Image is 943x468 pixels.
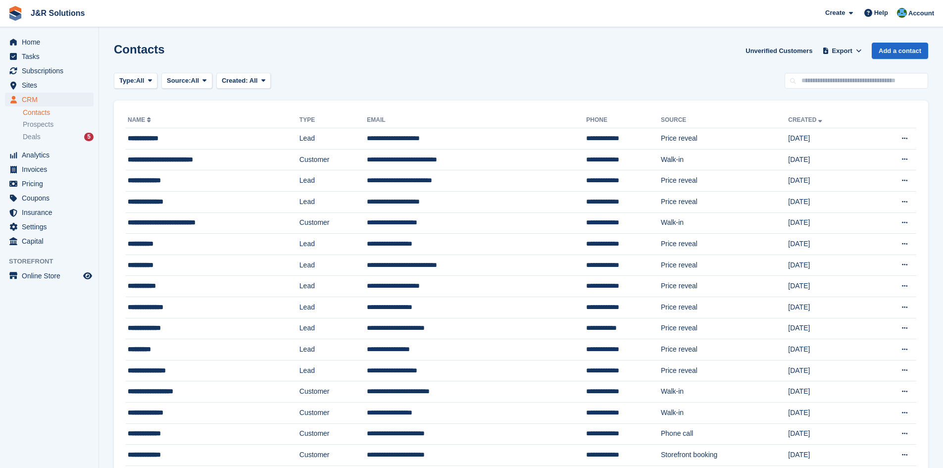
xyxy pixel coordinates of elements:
button: Created: All [216,73,271,89]
a: Prospects [23,119,94,130]
a: menu [5,148,94,162]
td: [DATE] [788,381,869,403]
td: [DATE] [788,149,869,170]
a: Contacts [23,108,94,117]
span: Account [908,8,934,18]
a: menu [5,220,94,234]
a: Name [128,116,153,123]
td: Lead [299,191,367,212]
span: All [136,76,145,86]
td: Lead [299,255,367,276]
td: Customer [299,149,367,170]
td: [DATE] [788,423,869,445]
span: Online Store [22,269,81,283]
span: All [191,76,199,86]
a: menu [5,78,94,92]
td: Price reveal [661,128,788,150]
td: [DATE] [788,170,869,192]
span: Create [825,8,845,18]
td: Customer [299,212,367,234]
span: Coupons [22,191,81,205]
img: stora-icon-8386f47178a22dfd0bd8f6a31ec36ba5ce8667c1dd55bd0f319d3a0aa187defe.svg [8,6,23,21]
td: Price reveal [661,297,788,318]
span: Prospects [23,120,53,129]
a: menu [5,64,94,78]
td: [DATE] [788,128,869,150]
span: Subscriptions [22,64,81,78]
span: Created: [222,77,248,84]
td: [DATE] [788,276,869,297]
a: menu [5,234,94,248]
th: Type [299,112,367,128]
td: [DATE] [788,318,869,339]
td: Lead [299,297,367,318]
td: Walk-in [661,149,788,170]
a: menu [5,50,94,63]
td: Price reveal [661,360,788,381]
button: Type: All [114,73,157,89]
td: Lead [299,360,367,381]
td: Price reveal [661,276,788,297]
td: Price reveal [661,191,788,212]
td: Price reveal [661,339,788,361]
a: menu [5,269,94,283]
td: Phone call [661,423,788,445]
a: menu [5,93,94,106]
a: Add a contact [872,43,928,59]
span: Export [832,46,852,56]
a: Preview store [82,270,94,282]
span: Analytics [22,148,81,162]
a: J&R Solutions [27,5,89,21]
a: Created [788,116,824,123]
td: Price reveal [661,255,788,276]
span: Capital [22,234,81,248]
td: Walk-in [661,402,788,423]
td: [DATE] [788,445,869,466]
img: Macie Adcock [897,8,907,18]
td: Lead [299,318,367,339]
td: [DATE] [788,360,869,381]
td: [DATE] [788,297,869,318]
button: Export [820,43,864,59]
td: Price reveal [661,170,788,192]
span: Storefront [9,257,99,266]
td: Lead [299,128,367,150]
td: [DATE] [788,234,869,255]
span: Source: [167,76,191,86]
td: [DATE] [788,255,869,276]
span: Sites [22,78,81,92]
span: Invoices [22,162,81,176]
a: Unverified Customers [742,43,816,59]
td: [DATE] [788,402,869,423]
td: [DATE] [788,191,869,212]
span: Type: [119,76,136,86]
th: Source [661,112,788,128]
span: Tasks [22,50,81,63]
a: menu [5,35,94,49]
td: Walk-in [661,212,788,234]
td: Lead [299,234,367,255]
span: Help [874,8,888,18]
td: Lead [299,276,367,297]
a: menu [5,177,94,191]
td: Lead [299,170,367,192]
a: Deals 5 [23,132,94,142]
span: CRM [22,93,81,106]
td: Walk-in [661,381,788,403]
a: menu [5,206,94,219]
td: Storefront booking [661,445,788,466]
span: All [249,77,258,84]
h1: Contacts [114,43,165,56]
span: Pricing [22,177,81,191]
button: Source: All [161,73,212,89]
th: Email [367,112,586,128]
span: Deals [23,132,41,142]
a: menu [5,162,94,176]
td: Customer [299,381,367,403]
td: [DATE] [788,212,869,234]
td: Price reveal [661,234,788,255]
span: Settings [22,220,81,234]
span: Insurance [22,206,81,219]
td: [DATE] [788,339,869,361]
th: Phone [586,112,661,128]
